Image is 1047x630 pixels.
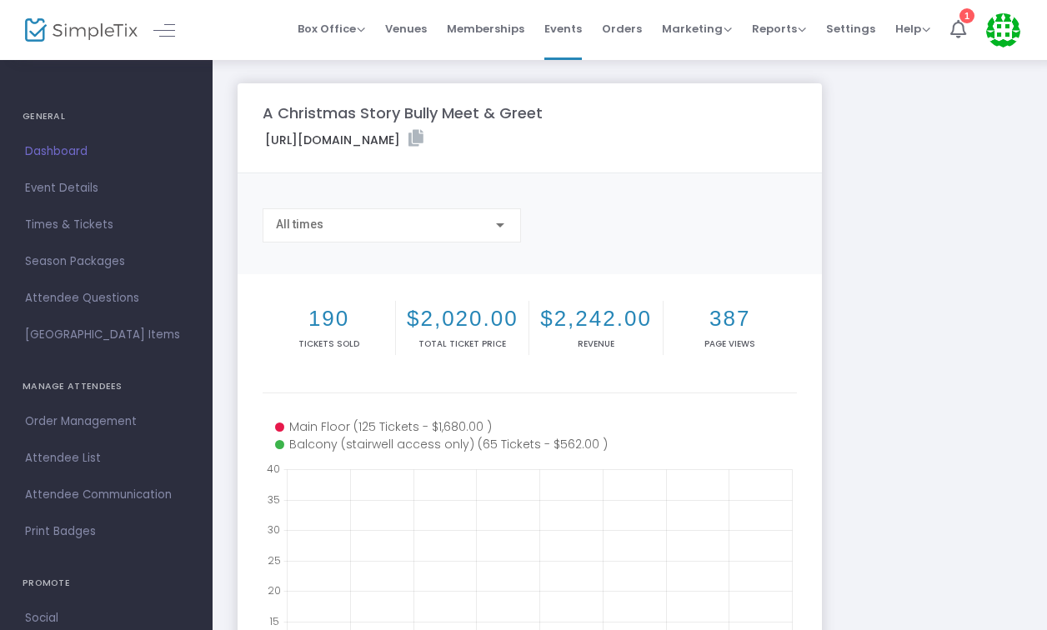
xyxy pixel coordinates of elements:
[25,411,188,432] span: Order Management
[25,251,188,272] span: Season Packages
[266,337,392,350] p: Tickets sold
[25,177,188,199] span: Event Details
[268,552,281,567] text: 25
[25,141,188,162] span: Dashboard
[399,306,525,332] h2: $2,020.00
[447,7,524,50] span: Memberships
[385,7,427,50] span: Venues
[25,447,188,469] span: Attendee List
[662,21,732,37] span: Marketing
[667,337,794,350] p: Page Views
[268,522,280,537] text: 30
[959,8,974,23] div: 1
[268,583,281,597] text: 20
[23,370,190,403] h4: MANAGE ATTENDEES
[267,462,280,476] text: 40
[895,21,930,37] span: Help
[266,306,392,332] h2: 190
[269,613,279,627] text: 15
[533,306,659,332] h2: $2,242.00
[25,484,188,506] span: Attendee Communication
[23,567,190,600] h4: PROMOTE
[752,21,806,37] span: Reports
[399,337,525,350] p: Total Ticket Price
[23,100,190,133] h4: GENERAL
[265,130,423,149] label: [URL][DOMAIN_NAME]
[263,102,543,124] m-panel-title: A Christmas Story Bully Meet & Greet
[268,492,280,506] text: 35
[826,7,875,50] span: Settings
[667,306,794,332] h2: 387
[276,217,323,231] span: All times
[298,21,365,37] span: Box Office
[602,7,642,50] span: Orders
[25,287,188,309] span: Attendee Questions
[25,521,188,542] span: Print Badges
[25,324,188,346] span: [GEOGRAPHIC_DATA] Items
[544,7,582,50] span: Events
[533,337,659,350] p: Revenue
[25,607,188,629] span: Social
[25,214,188,236] span: Times & Tickets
